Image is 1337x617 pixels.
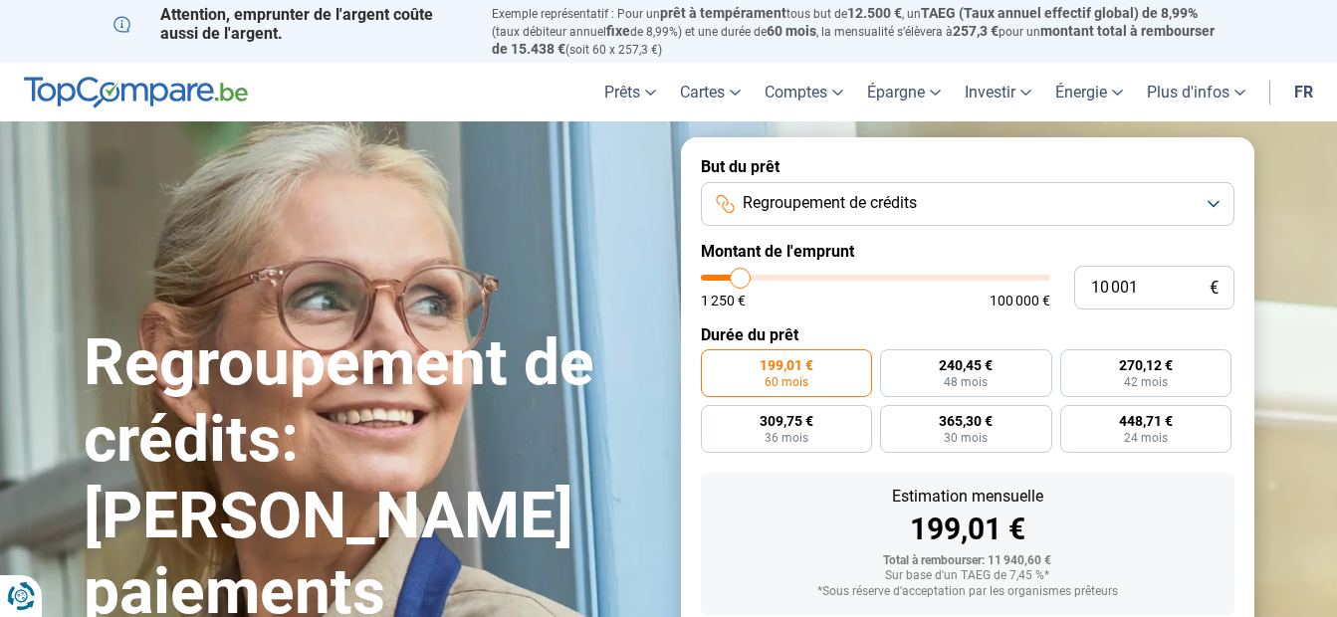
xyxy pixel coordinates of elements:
[701,182,1234,226] button: Regroupement de crédits
[760,358,813,372] span: 199,01 €
[701,242,1234,261] label: Montant de l'emprunt
[1119,414,1173,428] span: 448,71 €
[743,192,917,214] span: Regroupement de crédits
[592,63,668,121] a: Prêts
[1124,376,1168,388] span: 42 mois
[765,376,808,388] span: 60 mois
[717,514,1219,544] div: 199,01 €
[765,432,808,444] span: 36 mois
[717,569,1219,583] div: Sur base d'un TAEG de 7,45 %*
[855,63,953,121] a: Épargne
[24,77,248,108] img: TopCompare
[701,325,1234,344] label: Durée du prêt
[990,294,1050,308] span: 100 000 €
[760,414,813,428] span: 309,75 €
[953,23,999,39] span: 257,3 €
[606,23,630,39] span: fixe
[113,5,468,43] p: Attention, emprunter de l'argent coûte aussi de l'argent.
[701,294,746,308] span: 1 250 €
[1043,63,1135,121] a: Énergie
[1119,358,1173,372] span: 270,12 €
[660,5,786,21] span: prêt à tempérament
[939,358,993,372] span: 240,45 €
[717,585,1219,599] div: *Sous réserve d'acceptation par les organismes prêteurs
[701,157,1234,176] label: But du prêt
[753,63,855,121] a: Comptes
[717,554,1219,568] div: Total à rembourser: 11 940,60 €
[492,5,1225,58] p: Exemple représentatif : Pour un tous but de , un (taux débiteur annuel de 8,99%) et une durée de ...
[492,23,1215,57] span: montant total à rembourser de 15.438 €
[668,63,753,121] a: Cartes
[921,5,1198,21] span: TAEG (Taux annuel effectif global) de 8,99%
[767,23,816,39] span: 60 mois
[953,63,1043,121] a: Investir
[944,432,988,444] span: 30 mois
[1124,432,1168,444] span: 24 mois
[939,414,993,428] span: 365,30 €
[847,5,902,21] span: 12.500 €
[1135,63,1257,121] a: Plus d'infos
[1210,280,1219,297] span: €
[944,376,988,388] span: 48 mois
[1282,63,1325,121] a: fr
[717,489,1219,505] div: Estimation mensuelle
